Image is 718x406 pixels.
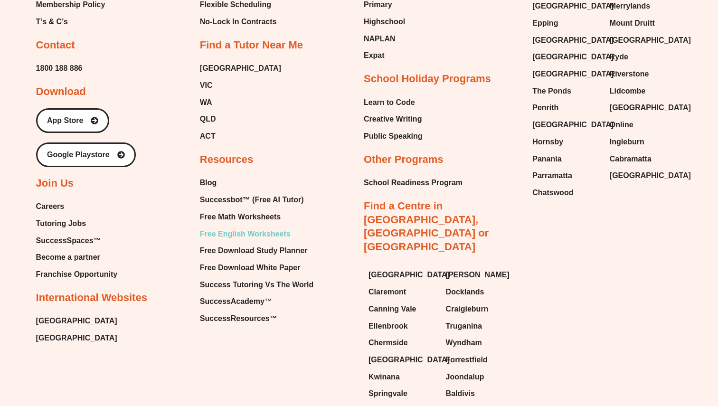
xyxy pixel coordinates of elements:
[368,285,436,299] a: Claremont
[36,15,105,29] a: T’s & C’s
[368,285,406,299] span: Claremont
[532,135,600,149] a: Hornsby
[532,50,600,64] a: [GEOGRAPHIC_DATA]
[446,319,482,333] span: Truganina
[610,118,633,132] span: Online
[36,234,118,248] a: SuccessSpaces™
[532,84,600,98] a: The Ponds
[36,217,86,231] span: Tutoring Jobs
[610,169,678,183] a: [GEOGRAPHIC_DATA]
[446,268,514,282] a: [PERSON_NAME]
[364,176,463,190] span: School Readiness Program
[532,101,558,115] span: Penrith
[364,32,409,46] a: NAPLAN
[532,118,614,132] span: [GEOGRAPHIC_DATA]
[200,244,313,258] a: Free Download Study Planner
[47,117,83,124] span: App Store
[200,210,281,224] span: Free Math Worksheets
[446,353,514,367] a: Forrestfield
[446,319,514,333] a: Truganina
[368,319,408,333] span: Ellenbrook
[446,336,482,350] span: Wyndham
[532,50,614,64] span: [GEOGRAPHIC_DATA]
[200,294,272,309] span: SuccessAcademy™
[610,135,644,149] span: Ingleburn
[671,360,718,406] iframe: Chat Widget
[364,95,423,110] a: Learn to Code
[36,142,136,167] a: Google Playstore
[446,370,514,384] a: Joondalup
[200,78,213,93] span: VIC
[368,302,436,316] a: Canning Vale
[364,15,409,29] a: Highschool
[200,129,216,143] span: ACT
[36,291,147,305] h2: International Websites
[368,370,400,384] span: Kwinana
[610,33,678,47] a: [GEOGRAPHIC_DATA]
[200,193,304,207] span: Successbot™ (Free AI Tutor)
[36,314,117,328] a: [GEOGRAPHIC_DATA]
[47,151,110,159] span: Google Playstore
[364,200,489,253] a: Find a Centre in [GEOGRAPHIC_DATA], [GEOGRAPHIC_DATA] or [GEOGRAPHIC_DATA]
[364,129,423,143] span: Public Speaking
[446,268,510,282] span: [PERSON_NAME]
[200,112,216,126] span: QLD
[36,108,109,133] a: App Store
[200,61,281,76] span: [GEOGRAPHIC_DATA]
[200,227,291,241] span: Free English Worksheets
[200,95,212,110] span: WA
[532,186,573,200] span: Chatswood
[532,118,600,132] a: [GEOGRAPHIC_DATA]
[200,210,313,224] a: Free Math Worksheets
[368,302,416,316] span: Canning Vale
[446,353,488,367] span: Forrestfield
[200,38,303,52] h2: Find a Tutor Near Me
[532,135,563,149] span: Hornsby
[532,67,600,81] a: [GEOGRAPHIC_DATA]
[36,234,101,248] span: SuccessSpaces™
[36,85,86,99] h2: Download
[200,261,301,275] span: Free Download White Paper
[36,61,83,76] a: 1800 188 886
[36,199,65,214] span: Careers
[200,278,313,292] a: Success Tutoring Vs The World
[36,267,118,282] a: Franchise Opportunity
[532,152,561,166] span: Panania
[36,15,68,29] span: T’s & C’s
[446,302,514,316] a: Craigieburn
[610,152,678,166] a: Cabramatta
[610,135,678,149] a: Ingleburn
[36,38,75,52] h2: Contact
[36,250,100,264] span: Become a partner
[610,101,678,115] a: [GEOGRAPHIC_DATA]
[610,84,646,98] span: Lidcombe
[446,285,484,299] span: Docklands
[200,78,281,93] a: VIC
[368,387,407,401] span: Springvale
[532,33,600,47] a: [GEOGRAPHIC_DATA]
[200,244,308,258] span: Free Download Study Planner
[200,176,313,190] a: Blog
[200,95,281,110] a: WA
[610,152,652,166] span: Cabramatta
[368,370,436,384] a: Kwinana
[446,285,514,299] a: Docklands
[364,112,423,126] a: Creative Writing
[368,336,408,350] span: Chermside
[532,169,600,183] a: Parramatta
[532,33,614,47] span: [GEOGRAPHIC_DATA]
[532,186,600,200] a: Chatswood
[200,261,313,275] a: Free Download White Paper
[532,152,600,166] a: Panania
[200,15,277,29] span: No-Lock In Contracts
[368,387,436,401] a: Springvale
[200,312,313,326] a: SuccessResources™
[368,268,436,282] a: [GEOGRAPHIC_DATA]
[610,101,691,115] span: [GEOGRAPHIC_DATA]
[368,319,436,333] a: Ellenbrook
[610,16,655,30] span: Mount Druitt
[368,353,450,367] span: [GEOGRAPHIC_DATA]
[610,118,678,132] a: Online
